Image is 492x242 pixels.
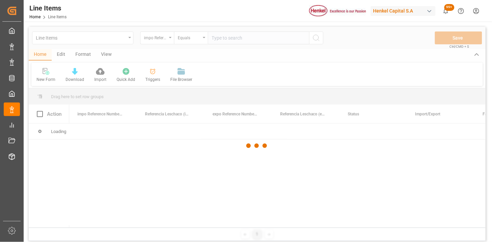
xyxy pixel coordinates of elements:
[438,3,453,19] button: show 100 new notifications
[29,15,41,19] a: Home
[309,5,366,17] img: Henkel%20logo.jpg_1689854090.jpg
[371,4,438,17] button: Henkel Capital S.A
[371,6,436,16] div: Henkel Capital S.A
[453,3,469,19] button: Help Center
[444,4,454,11] span: 99+
[29,3,67,13] div: Line Items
